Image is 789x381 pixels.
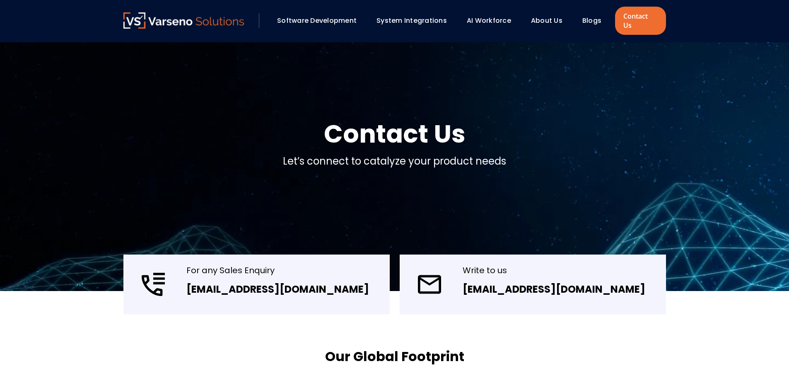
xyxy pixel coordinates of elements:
a: Blogs [582,16,601,25]
a: About Us [531,16,562,25]
div: For any Sales Enquiry [186,265,369,276]
div: Write to us [463,265,645,276]
a: AI Workforce [467,16,511,25]
h1: Contact Us [324,117,466,150]
div: Blogs [578,14,613,28]
div: AI Workforce [463,14,523,28]
div: About Us [527,14,574,28]
h2: Our Global Footprint [325,347,464,366]
a: Contact Us [615,7,666,35]
img: Varseno Solutions – Product Engineering & IT Services [123,12,244,29]
div: System Integrations [372,14,458,28]
a: [EMAIL_ADDRESS][DOMAIN_NAME] [463,282,645,296]
div: Software Development [273,14,368,28]
a: Software Development [277,16,357,25]
a: [EMAIL_ADDRESS][DOMAIN_NAME] [186,282,369,296]
p: Let’s connect to catalyze your product needs [283,154,506,169]
a: System Integrations [376,16,447,25]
